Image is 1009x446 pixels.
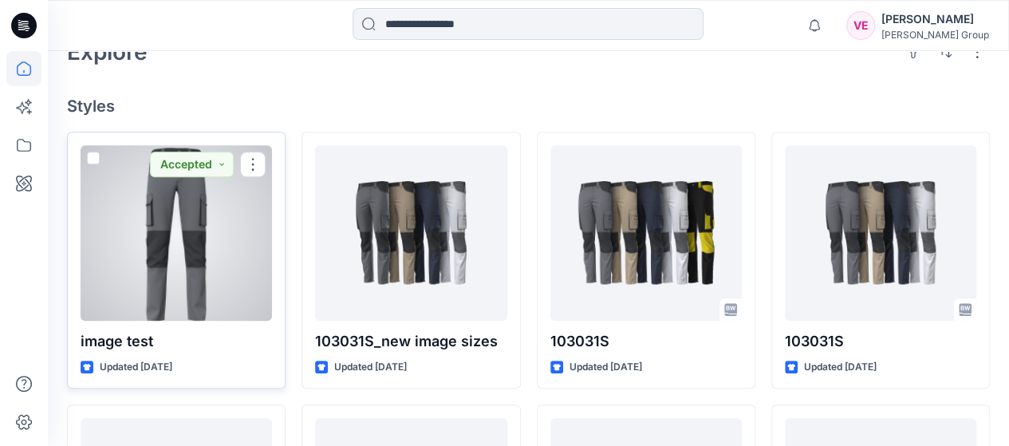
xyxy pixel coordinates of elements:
[81,330,272,353] p: image test
[785,145,976,321] a: 103031S
[67,39,148,65] h2: Explore
[785,330,976,353] p: 103031S
[881,10,989,29] div: [PERSON_NAME]
[881,29,989,41] div: [PERSON_NAME] Group
[550,330,742,353] p: 103031S
[100,359,172,376] p: Updated [DATE]
[334,359,407,376] p: Updated [DATE]
[315,330,506,353] p: 103031S_new image sizes
[315,145,506,321] a: 103031S_new image sizes
[550,145,742,321] a: 103031S
[67,97,990,116] h4: Styles
[570,359,642,376] p: Updated [DATE]
[81,145,272,321] a: image test
[846,11,875,40] div: VE
[804,359,877,376] p: Updated [DATE]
